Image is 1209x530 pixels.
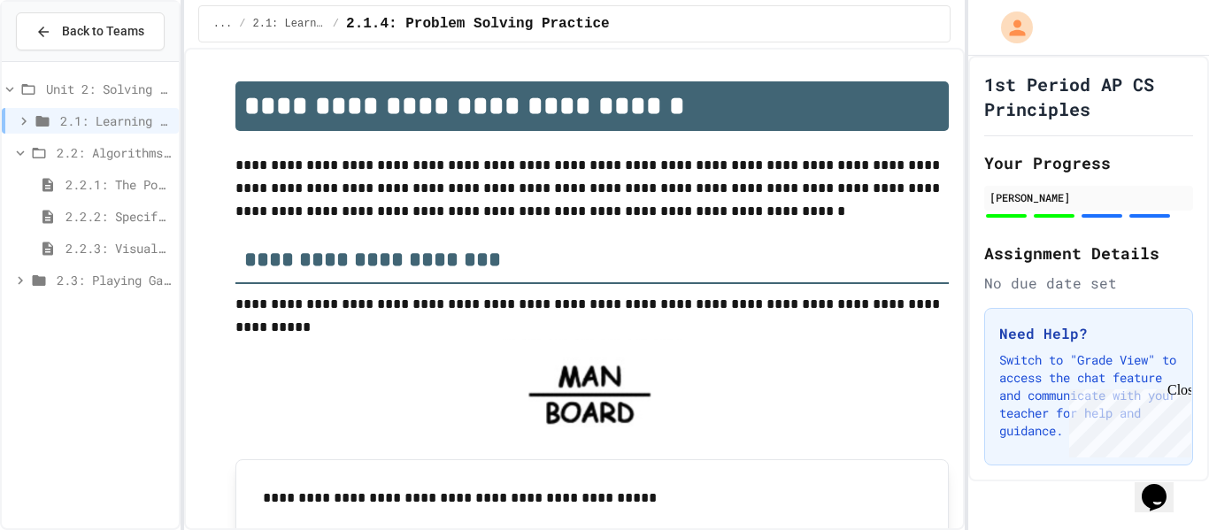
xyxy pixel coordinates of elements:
[46,80,172,98] span: Unit 2: Solving Problems in Computer Science
[984,72,1193,121] h1: 1st Period AP CS Principles
[16,12,165,50] button: Back to Teams
[60,111,172,130] span: 2.1: Learning to Solve Hard Problems
[990,189,1188,205] div: [PERSON_NAME]
[253,17,326,31] span: 2.1: Learning to Solve Hard Problems
[62,22,144,41] span: Back to Teams
[213,17,233,31] span: ...
[982,7,1037,48] div: My Account
[65,175,172,194] span: 2.2.1: The Power of Algorithms
[239,17,245,31] span: /
[984,150,1193,175] h2: Your Progress
[999,351,1178,440] p: Switch to "Grade View" to access the chat feature and communicate with your teacher for help and ...
[1062,382,1191,457] iframe: chat widget
[333,17,339,31] span: /
[57,271,172,289] span: 2.3: Playing Games
[984,273,1193,294] div: No due date set
[65,239,172,257] span: 2.2.3: Visualizing Logic with Flowcharts
[57,143,172,162] span: 2.2: Algorithms - from Pseudocode to Flowcharts
[999,323,1178,344] h3: Need Help?
[65,207,172,226] span: 2.2.2: Specifying Ideas with Pseudocode
[984,241,1193,265] h2: Assignment Details
[346,13,610,35] span: 2.1.4: Problem Solving Practice
[7,7,122,112] div: Chat with us now!Close
[1135,459,1191,512] iframe: chat widget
